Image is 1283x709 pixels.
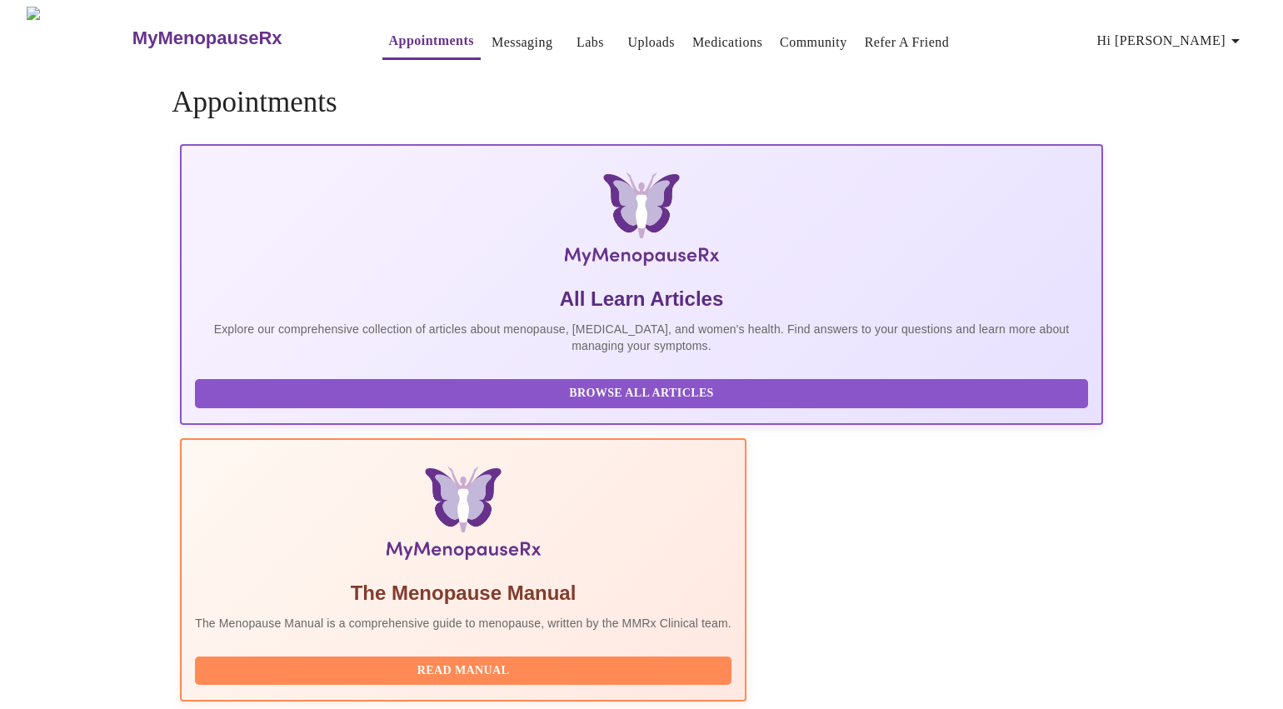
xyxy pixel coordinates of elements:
a: Labs [577,31,604,54]
a: Browse All Articles [195,385,1092,399]
a: Uploads [627,31,675,54]
button: Community [773,26,854,59]
button: Messaging [485,26,559,59]
img: MyMenopauseRx Logo [334,172,950,272]
img: MyMenopauseRx Logo [27,7,130,69]
a: Read Manual [195,662,736,677]
button: Medications [686,26,769,59]
a: Appointments [389,29,474,52]
button: Read Manual [195,657,731,686]
span: Browse All Articles [212,383,1071,404]
h4: Appointments [172,86,1111,119]
p: Explore our comprehensive collection of articles about menopause, [MEDICAL_DATA], and women's hea... [195,321,1088,354]
a: MyMenopauseRx [130,9,348,67]
h5: The Menopause Manual [195,580,731,607]
span: Hi [PERSON_NAME] [1097,29,1246,52]
img: Menopause Manual [280,467,646,567]
button: Hi [PERSON_NAME] [1091,24,1252,57]
a: Community [780,31,847,54]
a: Medications [692,31,762,54]
button: Refer a Friend [858,26,956,59]
button: Uploads [621,26,681,59]
button: Labs [563,26,617,59]
span: Read Manual [212,661,715,682]
button: Appointments [382,24,481,60]
button: Browse All Articles [195,379,1088,408]
p: The Menopause Manual is a comprehensive guide to menopause, written by the MMRx Clinical team. [195,615,731,632]
a: Refer a Friend [865,31,950,54]
h5: All Learn Articles [195,286,1088,312]
h3: MyMenopauseRx [132,27,282,49]
a: Messaging [492,31,552,54]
